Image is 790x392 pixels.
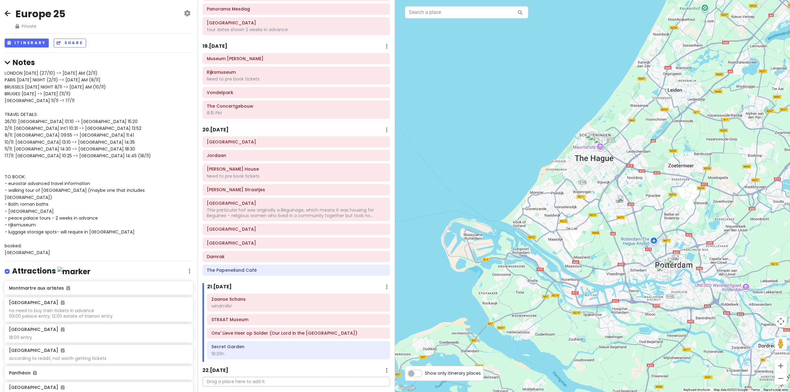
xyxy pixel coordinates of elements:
[207,207,386,218] div: This particular hof was originally a Béguinage, which means it was housing for Beguines – religio...
[672,254,685,268] div: Market Hall
[775,360,787,372] button: Zoom in
[54,39,86,47] button: Share
[207,110,386,116] div: 8:15 PM
[207,90,386,95] h6: Vondelpark
[207,76,386,82] div: Need to pre book tickets
[33,371,37,375] i: Added to itinerary
[594,138,608,151] div: Mauritshuis
[207,6,386,12] h6: Panorama Mesdag
[775,337,787,350] button: Drag Pegman onto the map to open Street View
[207,226,386,232] h6: Dam Square
[714,388,747,391] span: Map data ©2025 Google
[9,335,188,340] div: 18:00 entry
[9,370,188,376] h6: Panthéon
[15,23,65,30] span: Private
[751,388,760,391] a: Terms (opens in new tab)
[207,254,386,259] h6: Damrak
[15,7,65,20] h2: Europe 25
[207,139,386,145] h6: Houseboat Museum
[61,327,64,332] i: Added to itinerary
[211,351,386,357] div: 18:30h
[12,266,90,276] h4: Attractions
[589,134,603,148] div: Panorama Mesdag
[211,330,386,336] h6: Ons' Lieve Heer op Solder (Our Lord in the Attic Museum)
[207,200,386,206] h6: Begijnhof
[9,385,64,390] h6: [GEOGRAPHIC_DATA]
[775,315,787,328] button: Map camera controls
[397,384,417,392] img: Google
[207,20,386,26] h6: Peace Palace
[57,267,90,276] img: marker
[61,385,64,390] i: Added to itinerary
[618,195,631,209] div: Royal Delft
[9,300,64,305] h6: [GEOGRAPHIC_DATA]
[5,58,193,67] h4: Notes
[207,166,386,172] h6: Anne Frank House
[207,173,386,179] div: Need to pre book tickets
[586,133,599,146] div: Peace Palace
[673,254,687,268] div: Kijk-Kubus Museum-house
[397,384,417,392] a: Click to see this area on Google Maps
[211,317,386,322] h6: STRAAT Museum
[61,348,64,353] i: Added to itinerary
[5,39,49,47] button: Itinerary
[211,303,386,309] div: windmills!
[9,308,188,319] div: no need to buy train tickets in advance 09:00 palace entry; 12:00 estate of trianon entry
[425,370,481,377] span: Show only itinerary places
[207,27,386,32] div: tour dates shown 2 weeks in advance
[207,103,386,109] h6: The Concertgebouw
[202,127,229,133] h6: 20 . [DATE]
[664,259,678,273] div: Art Depot Museum Boijmans Van Beuningen
[211,296,386,302] h6: Zaanse Schans
[207,69,386,75] h6: Rijksmuseum
[5,70,151,256] span: LONDON [DATE] (27/10) -> [DATE] AM (2/11) PARIS [DATE] NIGHT (2/11) -> [DATE] AM (8/11) BRUSSELS ...
[207,284,232,290] h6: 21 . [DATE]
[207,56,386,61] h6: Museum Van Loon
[775,372,787,385] button: Zoom out
[202,367,228,374] h6: 22 . [DATE]
[207,187,386,192] h6: Negen Straatjes
[202,377,390,386] p: Drag a place here to add it
[684,388,710,392] button: Keyboard shortcuts
[667,258,681,271] div: Witte de Withstraat
[66,286,70,290] i: Added to itinerary
[9,285,188,291] h6: Montmartre aux artistes
[211,344,386,349] h6: Secret Garden
[207,240,386,246] h6: Royal Palace Amsterdam
[9,356,188,361] div: according to reddit, not worth getting tickets
[9,327,64,332] h6: [GEOGRAPHIC_DATA]
[207,153,386,158] h6: Jordaan
[202,43,227,50] h6: 19 . [DATE]
[763,388,788,391] a: Report a map error
[61,300,64,305] i: Added to itinerary
[9,348,64,353] h6: [GEOGRAPHIC_DATA]
[657,266,671,279] div: Delfshaven
[405,6,528,19] input: Search a place
[207,267,386,273] h6: The Papeneiland Café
